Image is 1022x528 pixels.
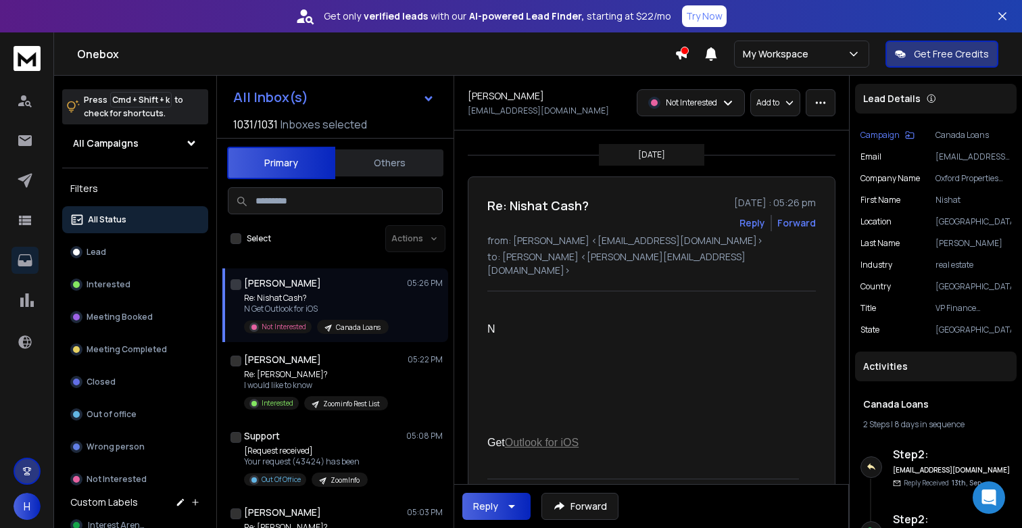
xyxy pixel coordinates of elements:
[935,130,1011,141] p: Canada Loans
[407,278,443,289] p: 05:26 PM
[408,354,443,365] p: 05:22 PM
[62,239,208,266] button: Lead
[244,277,321,290] h1: [PERSON_NAME]
[281,116,367,133] h3: Inboxes selected
[756,97,779,108] p: Add to
[863,398,1008,411] h1: Canada Loans
[323,399,380,409] p: Zoominfo Rest List
[62,401,208,428] button: Out of office
[262,322,306,332] p: Not Interested
[863,419,1008,430] div: |
[860,260,892,270] p: industry
[262,475,301,485] p: Out Of Office
[904,478,981,488] p: Reply Received
[244,506,321,519] h1: [PERSON_NAME]
[860,238,900,249] p: Last Name
[860,130,900,141] p: Campaign
[743,47,814,61] p: My Workspace
[406,431,443,441] p: 05:08 PM
[686,9,723,23] p: Try Now
[62,271,208,298] button: Interested
[62,466,208,493] button: Not Interested
[87,441,145,452] p: Wrong person
[863,92,921,105] p: Lead Details
[244,429,280,443] h1: Support
[860,173,920,184] p: Company Name
[462,493,531,520] button: Reply
[62,336,208,363] button: Meeting Completed
[62,304,208,331] button: Meeting Booked
[935,216,1011,227] p: [GEOGRAPHIC_DATA]
[87,377,116,387] p: Closed
[244,293,389,304] p: Re: Nishat Cash?
[487,250,816,277] p: to: [PERSON_NAME] <[PERSON_NAME][EMAIL_ADDRESS][DOMAIN_NAME]>
[935,260,1011,270] p: real estate
[894,418,965,430] span: 8 days in sequence
[935,238,1011,249] p: [PERSON_NAME]
[244,456,368,467] p: Your request (43424) has been
[893,446,1011,462] h6: Step 2 :
[487,196,589,215] h1: Re: Nishat Cash?
[14,493,41,520] button: H
[87,409,137,420] p: Out of office
[62,130,208,157] button: All Campaigns
[469,9,584,23] strong: AI-powered Lead Finder,
[860,151,881,162] p: Email
[84,93,183,120] p: Press to check for shortcuts.
[110,92,172,107] span: Cmd + Shift + k
[487,435,805,451] div: Get
[87,474,147,485] p: Not Interested
[487,321,805,337] div: N
[14,46,41,71] img: logo
[935,325,1011,335] p: [GEOGRAPHIC_DATA]
[893,511,1011,527] h6: Step 2 :
[739,216,765,230] button: Reply
[222,84,445,111] button: All Inbox(s)
[855,352,1017,381] div: Activities
[336,322,381,333] p: Canada Loans
[77,46,675,62] h1: Onebox
[777,216,816,230] div: Forward
[73,137,139,150] h1: All Campaigns
[324,9,671,23] p: Get only with our starting at $22/mo
[62,179,208,198] h3: Filters
[935,173,1011,184] p: Oxford Properties Group
[468,89,544,103] h1: [PERSON_NAME]
[860,195,900,206] p: First Name
[87,279,130,290] p: Interested
[244,369,388,380] p: Re: [PERSON_NAME]?
[541,493,618,520] button: Forward
[62,368,208,395] button: Closed
[505,437,579,448] a: Outlook for iOS
[935,151,1011,162] p: [EMAIL_ADDRESS][DOMAIN_NAME]
[860,130,915,141] button: Campaign
[244,353,321,366] h1: [PERSON_NAME]
[87,344,167,355] p: Meeting Completed
[233,116,278,133] span: 1031 / 1031
[247,233,271,244] label: Select
[638,149,665,160] p: [DATE]
[331,475,360,485] p: ZoomInfo
[244,446,368,456] p: [Request received]
[893,465,1011,475] h6: [EMAIL_ADDRESS][DOMAIN_NAME]
[935,281,1011,292] p: [GEOGRAPHIC_DATA]
[88,214,126,225] p: All Status
[62,206,208,233] button: All Status
[860,281,891,292] p: Country
[860,325,879,335] p: State
[973,481,1005,514] div: Open Intercom Messenger
[860,303,876,314] p: title
[87,312,153,322] p: Meeting Booked
[468,105,609,116] p: [EMAIL_ADDRESS][DOMAIN_NAME]
[244,304,389,314] p: N Get Outlook for iOS
[244,380,388,391] p: I would like to know
[952,478,981,487] span: 13th, Sep
[734,196,816,210] p: [DATE] : 05:26 pm
[682,5,727,27] button: Try Now
[227,147,335,179] button: Primary
[407,507,443,518] p: 05:03 PM
[87,247,106,258] p: Lead
[473,500,498,513] div: Reply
